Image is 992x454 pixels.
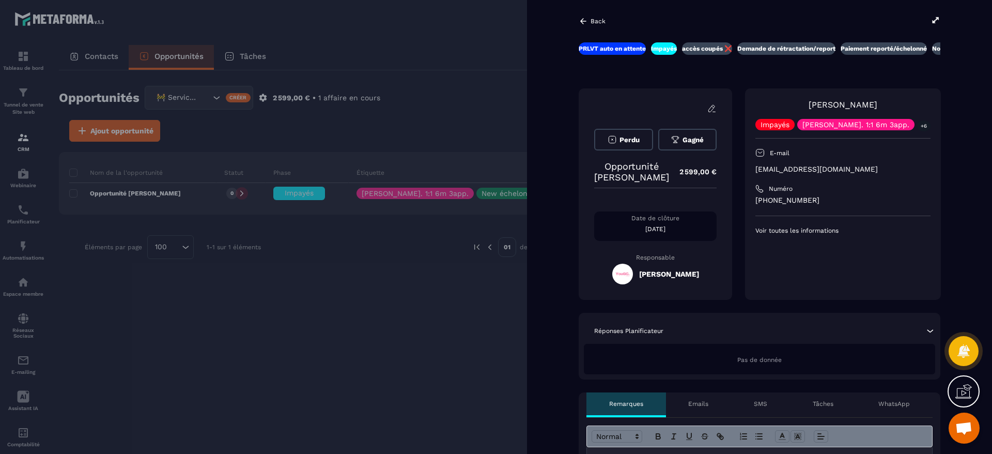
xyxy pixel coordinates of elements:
p: [DATE] [594,225,717,233]
p: [PERSON_NAME]. 1:1 6m 3app. [802,121,909,128]
p: Voir toutes les informations [755,226,931,235]
button: Perdu [594,129,653,150]
div: Ouvrir le chat [949,413,980,444]
p: Impayés [651,44,677,53]
p: Emails [688,400,708,408]
button: Gagné [658,129,717,150]
p: Tâches [813,400,833,408]
p: Paiement reporté/échelonné [841,44,927,53]
p: E-mail [770,149,789,157]
p: Date de clôture [594,214,717,222]
p: Back [591,18,606,25]
p: WhatsApp [878,400,910,408]
p: Nouveaux [932,44,962,53]
p: Réponses Planificateur [594,327,663,335]
h5: [PERSON_NAME] [639,270,699,278]
p: [PHONE_NUMBER] [755,195,931,205]
p: Opportunité [PERSON_NAME] [594,161,669,183]
p: +6 [917,120,931,131]
p: Impayés [761,121,789,128]
p: PRLVT auto en attente [579,44,646,53]
span: Pas de donnée [737,356,782,364]
span: Gagné [683,136,704,144]
p: 2 599,00 € [669,162,717,182]
a: [PERSON_NAME] [809,100,877,110]
p: Numéro [769,185,793,193]
p: accès coupés ❌ [682,44,732,53]
p: Remarques [609,400,643,408]
p: [EMAIL_ADDRESS][DOMAIN_NAME] [755,164,931,174]
span: Perdu [619,136,640,144]
p: SMS [754,400,767,408]
p: Responsable [594,254,717,261]
p: Demande de rétractation/report [737,44,835,53]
